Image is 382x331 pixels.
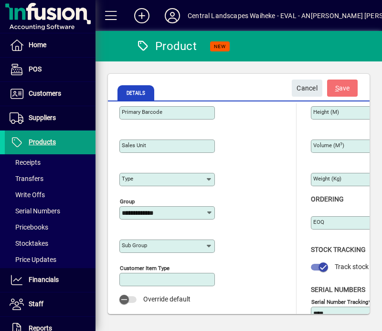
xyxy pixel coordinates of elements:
a: Staff [5,292,95,316]
a: Home [5,33,95,57]
a: Customers [5,82,95,106]
span: Ordering [311,195,344,203]
span: Products [29,138,56,146]
span: Transfers [10,175,43,182]
button: Save [327,80,358,97]
mat-label: Group [120,198,135,205]
button: Profile [157,7,188,24]
span: Pricebooks [10,223,48,231]
span: ave [335,80,350,96]
mat-label: Primary barcode [122,109,162,115]
span: Override default [143,295,191,303]
a: Write Offs [5,187,95,203]
a: POS [5,58,95,81]
button: Cancel [292,80,322,97]
span: Cancel [297,80,318,96]
mat-label: Sales unit [122,142,146,149]
a: Price Updates [5,251,95,268]
a: Suppliers [5,106,95,130]
span: Price Updates [10,256,56,263]
mat-label: EOQ [313,219,324,225]
mat-label: Height (m) [313,109,339,115]
span: Write Offs [10,191,45,199]
mat-label: Volume (m ) [313,142,344,149]
span: NEW [214,43,226,50]
sup: 3 [340,141,342,146]
a: Receipts [5,154,95,171]
span: Stocktakes [10,240,48,247]
span: Suppliers [29,114,56,121]
span: Receipts [10,159,41,166]
span: Stock Tracking [311,246,366,253]
span: Financials [29,276,59,283]
mat-label: Customer Item Type [120,265,170,271]
span: Serial Numbers [311,286,365,293]
span: Home [29,41,46,49]
span: S [335,84,339,92]
span: Details [117,85,154,100]
a: Serial Numbers [5,203,95,219]
span: Serial Numbers [10,207,60,215]
a: Financials [5,268,95,292]
a: Stocktakes [5,235,95,251]
mat-label: Sub group [122,242,147,249]
a: Transfers [5,171,95,187]
span: Customers [29,90,61,97]
mat-label: Type [122,175,133,182]
a: Pricebooks [5,219,95,235]
span: POS [29,65,42,73]
div: Product [136,39,197,54]
div: Central Landscapes Waiheke - EVAL - AN [188,8,311,23]
mat-label: Serial Number tracking [311,298,368,305]
mat-label: Weight (Kg) [313,175,341,182]
button: Add [127,7,157,24]
span: Staff [29,300,43,308]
